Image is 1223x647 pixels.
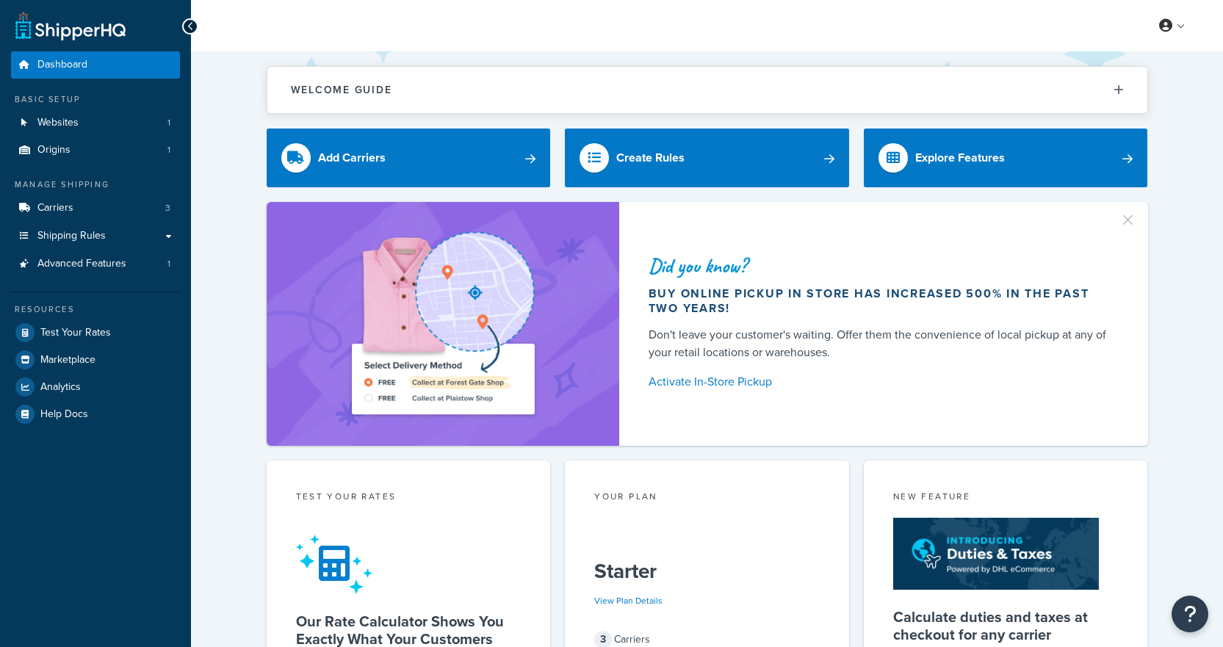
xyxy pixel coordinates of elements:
span: Carriers [37,202,73,214]
a: Advanced Features1 [11,250,180,278]
span: Websites [37,117,79,129]
button: Welcome Guide [267,67,1147,113]
div: Don't leave your customer's waiting. Offer them the convenience of local pickup at any of your re... [649,326,1113,361]
div: Create Rules [616,148,685,168]
h5: Starter [594,560,820,583]
a: Carriers3 [11,195,180,222]
a: Activate In-Store Pickup [649,372,1113,392]
span: 1 [167,258,170,270]
a: Websites1 [11,109,180,137]
span: Analytics [40,381,81,394]
li: Advanced Features [11,250,180,278]
li: Carriers [11,195,180,222]
a: Explore Features [864,129,1148,187]
div: Buy online pickup in store has increased 500% in the past two years! [649,286,1113,316]
div: Your Plan [594,490,820,507]
a: Dashboard [11,51,180,79]
div: Manage Shipping [11,178,180,191]
img: ad-shirt-map-b0359fc47e01cab431d101c4b569394f6a03f54285957d908178d52f29eb9668.png [310,224,576,424]
a: Test Your Rates [11,319,180,346]
a: Analytics [11,374,180,400]
span: Origins [37,144,71,156]
span: Help Docs [40,408,88,421]
span: 3 [165,202,170,214]
div: Did you know? [649,256,1113,276]
span: Marketplace [40,354,95,366]
div: Resources [11,303,180,316]
h5: Calculate duties and taxes at checkout for any carrier [893,608,1119,643]
div: Explore Features [915,148,1005,168]
li: Origins [11,137,180,164]
div: New Feature [893,490,1119,507]
li: Websites [11,109,180,137]
a: Origins1 [11,137,180,164]
h2: Welcome Guide [291,84,392,95]
button: Open Resource Center [1172,596,1208,632]
div: Add Carriers [318,148,386,168]
a: Add Carriers [267,129,551,187]
div: Basic Setup [11,93,180,106]
a: Marketplace [11,347,180,373]
span: Test Your Rates [40,327,111,339]
span: Shipping Rules [37,230,106,242]
div: Test your rates [296,490,522,507]
span: 1 [167,117,170,129]
a: Help Docs [11,401,180,427]
span: Dashboard [37,59,87,71]
a: View Plan Details [594,594,663,607]
span: 1 [167,144,170,156]
a: Shipping Rules [11,223,180,250]
a: Create Rules [565,129,849,187]
span: Advanced Features [37,258,126,270]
